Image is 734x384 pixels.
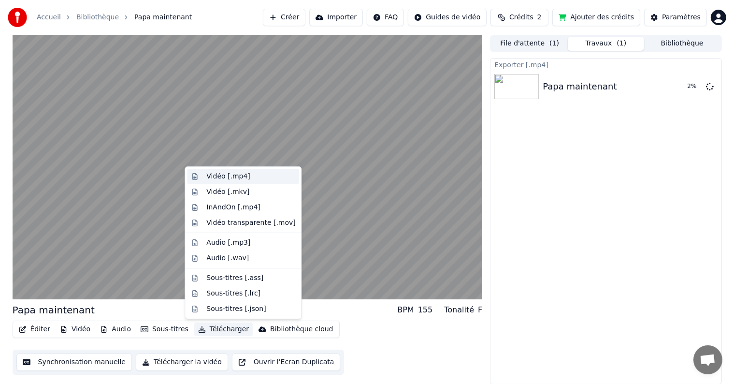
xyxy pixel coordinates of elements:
div: 155 [418,304,433,316]
button: File d'attente [491,37,568,51]
img: youka [8,8,27,27]
button: Bibliothèque [644,37,720,51]
div: Sous-titres [.ass] [206,273,263,283]
button: Télécharger [194,323,253,336]
a: Bibliothèque [76,13,119,22]
button: Importer [309,9,363,26]
button: Créer [263,9,305,26]
button: Ajouter des crédits [552,9,640,26]
button: Vidéo [56,323,94,336]
button: Paramètres [644,9,707,26]
button: Audio [96,323,135,336]
button: FAQ [367,9,404,26]
div: Tonalité [444,304,474,316]
div: InAndOn [.mp4] [206,203,260,212]
div: Sous-titres [.lrc] [206,289,260,298]
button: Crédits2 [490,9,548,26]
div: Paramètres [662,13,701,22]
span: Papa maintenant [134,13,192,22]
button: Travaux [568,37,644,51]
div: Exporter [.mp4] [490,59,721,70]
div: BPM [397,304,414,316]
div: Vidéo [.mp4] [206,172,250,181]
a: Ouvrir le chat [693,345,722,374]
button: Éditer [15,323,54,336]
div: Papa maintenant [13,303,95,317]
div: F [478,304,482,316]
div: Papa maintenant [543,80,617,93]
div: Sous-titres [.json] [206,304,266,314]
a: Accueil [37,13,61,22]
span: ( 1 ) [549,39,559,48]
button: Guides de vidéo [408,9,487,26]
div: Vidéo transparente [.mov] [206,218,295,228]
div: Bibliothèque cloud [270,325,333,334]
div: 2 % [688,83,702,90]
span: 2 [537,13,542,22]
div: Audio [.wav] [206,253,249,263]
button: Synchronisation manuelle [16,354,132,371]
button: Ouvrir l'Ecran Duplicata [232,354,341,371]
button: Sous-titres [137,323,192,336]
button: Télécharger la vidéo [136,354,228,371]
span: Crédits [509,13,533,22]
nav: breadcrumb [37,13,192,22]
div: Audio [.mp3] [206,238,250,248]
div: Vidéo [.mkv] [206,187,249,197]
span: ( 1 ) [617,39,626,48]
